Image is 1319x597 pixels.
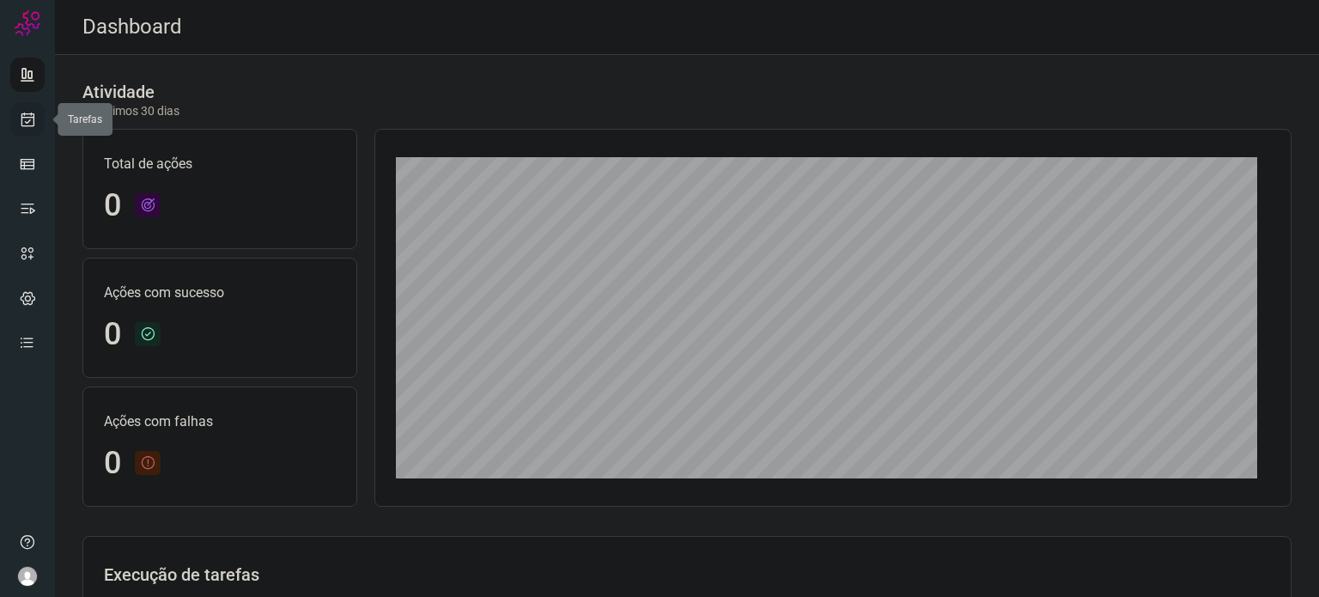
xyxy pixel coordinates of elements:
h1: 0 [104,316,121,353]
p: Ações com falhas [104,411,336,432]
img: Logo [15,10,40,36]
p: Total de ações [104,154,336,174]
h1: 0 [104,187,121,224]
h3: Atividade [82,82,155,102]
h1: 0 [104,445,121,482]
img: avatar-user-boy.jpg [17,566,38,587]
h3: Execução de tarefas [104,564,1270,585]
p: Ações com sucesso [104,283,336,303]
p: Últimos 30 dias [82,102,179,120]
h2: Dashboard [82,15,182,40]
span: Tarefas [68,113,102,125]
